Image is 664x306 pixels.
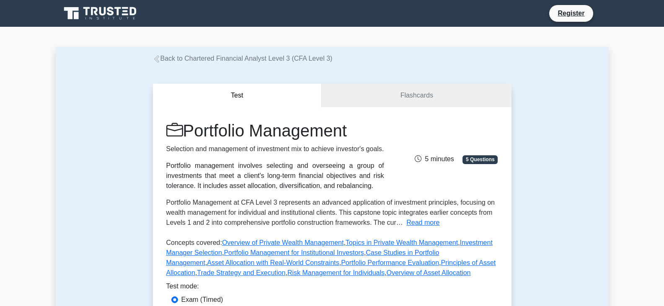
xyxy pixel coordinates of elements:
label: Exam (Timed) [181,295,223,305]
a: Asset Allocation with Real-World Constraints [207,259,339,266]
a: Flashcards [322,84,511,108]
button: Test [153,84,322,108]
a: Topics in Private Wealth Management [346,239,458,246]
a: Portfolio Performance Evaluation [341,259,439,266]
a: Overview of Asset Allocation [386,269,470,276]
div: Test mode: [166,281,498,295]
p: Selection and management of investment mix to achieve investor's goals. [166,144,384,154]
span: Portfolio Management at CFA Level 3 represents an advanced application of investment principles, ... [166,199,495,226]
a: Investment Manager Selection [166,239,493,256]
a: Portfolio Management for Institutional Investors [224,249,364,256]
a: Register [553,8,589,18]
div: Portfolio management involves selecting and overseeing a group of investments that meet a client'... [166,161,384,191]
span: 5 Questions [462,155,498,164]
p: Concepts covered: , , , , , , , , , , [166,238,498,281]
button: Read more [406,218,439,228]
span: 5 minutes [415,155,454,162]
a: Risk Management for Individuals [287,269,385,276]
a: Overview of Private Wealth Management [222,239,344,246]
h1: Portfolio Management [166,121,384,141]
a: Trade Strategy and Execution [197,269,285,276]
a: Back to Chartered Financial Analyst Level 3 (CFA Level 3) [153,55,333,62]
